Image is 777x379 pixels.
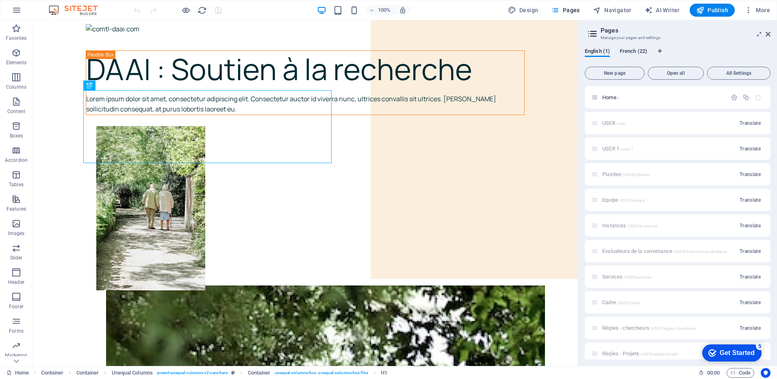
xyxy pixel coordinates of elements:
[585,67,645,80] button: New page
[22,9,57,16] div: Get Started
[47,5,108,15] img: Editor Logo
[588,71,641,76] span: New page
[601,27,770,34] h2: Pages
[736,270,764,283] button: Translate
[197,5,207,15] button: reload
[740,248,761,255] span: Translate
[273,368,368,378] span: . unequal-columns-box .unequal-columns-box-flex
[5,157,28,163] p: Accordion
[58,2,66,10] div: 5
[736,117,764,130] button: Translate
[707,67,770,80] button: All Settings
[736,194,764,207] button: Translate
[585,46,610,58] span: English (1)
[8,230,25,237] p: Images
[6,84,26,90] p: Columns
[740,171,761,178] span: Translate
[8,279,24,285] p: Header
[727,368,754,378] button: Code
[41,368,64,378] span: Click to select. Double-click to edit
[231,370,235,375] i: This element is a customizable preset
[617,96,619,100] span: /
[641,4,683,17] button: AI Writer
[755,94,762,101] div: The startpage cannot be deleted
[10,255,23,261] p: Slider
[5,352,27,359] p: Marketing
[736,245,764,258] button: Translate
[508,6,538,14] span: Design
[156,368,228,378] span: . preset-unequal-columns-v2-care-hero
[740,146,761,152] span: Translate
[736,219,764,232] button: Translate
[736,296,764,309] button: Translate
[736,322,764,335] button: Translate
[736,168,764,181] button: Translate
[505,4,542,17] div: Design (Ctrl+Alt+Y)
[590,4,635,17] button: Navigator
[198,6,207,15] i: Reload page
[741,4,773,17] button: More
[690,4,735,17] button: Publish
[551,6,579,14] span: Pages
[399,7,406,14] i: On resize automatically adjust zoom level to fit chosen device.
[585,48,770,63] div: Language Tabs
[740,197,761,203] span: Translate
[548,4,583,17] button: Pages
[707,368,720,378] span: 00 00
[713,370,714,376] span: :
[248,368,271,378] span: Click to select. Double-click to edit
[505,4,542,17] button: Design
[740,325,761,331] span: Translate
[6,59,27,66] p: Elements
[699,368,720,378] h6: Session time
[620,46,647,58] span: French (22)
[9,328,24,334] p: Forms
[112,368,153,378] span: Click to select. Double-click to edit
[731,94,738,101] div: Settings
[7,206,26,212] p: Features
[41,368,387,378] nav: breadcrumb
[744,6,770,14] span: More
[740,274,761,280] span: Translate
[181,5,191,15] button: Click here to leave preview mode and continue editing
[9,181,24,188] p: Tables
[736,142,764,155] button: Translate
[7,368,29,378] a: Click to cancel selection. Double-click to open Pages
[76,368,99,378] span: Click to select. Double-click to edit
[600,95,727,100] div: Home/
[761,368,770,378] button: Usercentrics
[601,34,754,41] h3: Manage your pages and settings
[593,6,632,14] span: Navigator
[4,4,64,21] div: Get Started 5 items remaining, 0% complete
[740,222,761,229] span: Translate
[696,6,728,14] span: Publish
[711,71,767,76] span: All Settings
[10,133,23,139] p: Boxes
[9,303,24,310] p: Footer
[742,94,749,101] div: Duplicate
[6,35,26,41] p: Favorites
[366,5,395,15] button: 100%
[602,94,619,100] span: Click to open page
[648,67,704,80] button: Open all
[740,120,761,126] span: Translate
[645,6,680,14] span: AI Writer
[651,71,700,76] span: Open all
[7,108,25,115] p: Content
[740,299,761,306] span: Translate
[381,368,387,378] span: Click to select. Double-click to edit
[378,5,391,15] h6: 100%
[730,368,751,378] span: Code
